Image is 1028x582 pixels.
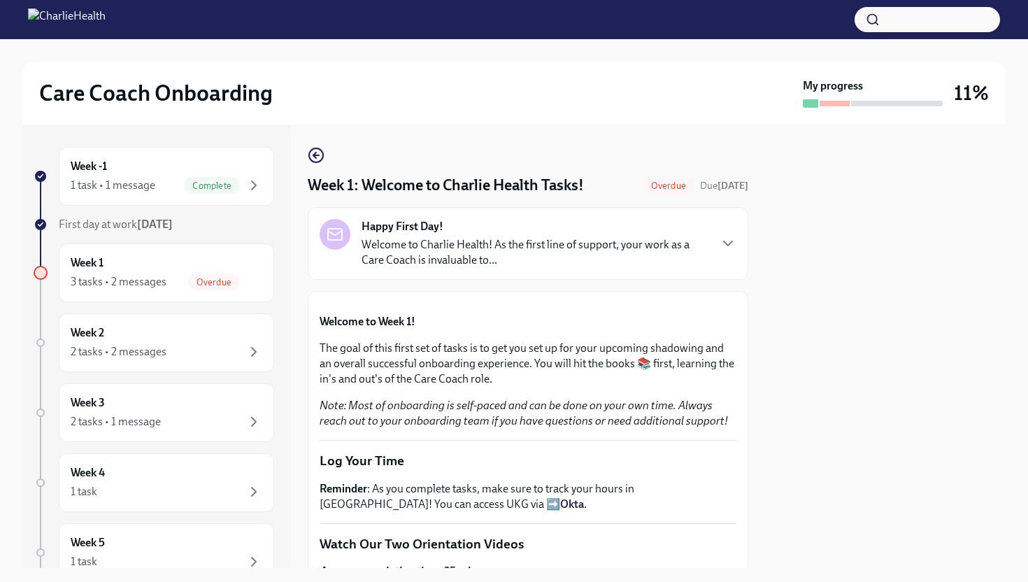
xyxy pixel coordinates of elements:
[71,159,107,174] h6: Week -1
[954,80,989,106] h3: 11%
[71,395,105,411] h6: Week 3
[34,453,274,512] a: Week 41 task
[59,218,173,231] span: First day at work
[71,465,105,481] h6: Week 4
[188,277,240,288] span: Overdue
[320,341,736,387] p: The goal of this first set of tasks is to get you set up for your upcoming shadowing and an overa...
[320,481,736,512] p: : As you complete tasks, make sure to track your hours in [GEOGRAPHIC_DATA]! You can access UKG v...
[34,523,274,582] a: Week 51 task
[71,535,105,551] h6: Week 5
[320,535,736,553] p: Watch Our Two Orientation Videos
[34,313,274,372] a: Week 22 tasks • 2 messages
[71,344,166,360] div: 2 tasks • 2 messages
[71,484,97,499] div: 1 task
[71,325,104,341] h6: Week 2
[700,179,748,192] span: August 25th, 2025 10:00
[34,147,274,206] a: Week -11 task • 1 messageComplete
[137,218,173,231] strong: [DATE]
[362,219,443,234] strong: Happy First Day!
[71,274,166,290] div: 3 tasks • 2 messages
[320,565,481,578] strong: Approx completion time: 25 mins
[34,217,274,232] a: First day at work[DATE]
[71,178,155,193] div: 1 task • 1 message
[71,554,97,569] div: 1 task
[71,414,161,430] div: 2 tasks • 1 message
[362,237,708,268] p: Welcome to Charlie Health! As the first line of support, your work as a Care Coach is invaluable ...
[320,399,728,427] em: Note: Most of onboarding is self-paced and can be done on your own time. Always reach out to your...
[34,383,274,442] a: Week 32 tasks • 1 message
[560,497,584,511] a: Okta
[308,175,584,196] h4: Week 1: Welcome to Charlie Health Tasks!
[643,180,694,191] span: Overdue
[39,79,273,107] h2: Care Coach Onboarding
[718,180,748,192] strong: [DATE]
[803,78,863,94] strong: My progress
[184,180,240,191] span: Complete
[320,315,415,328] strong: Welcome to Week 1!
[28,8,106,31] img: CharlieHealth
[34,243,274,302] a: Week 13 tasks • 2 messagesOverdue
[320,482,367,495] strong: Reminder
[700,180,748,192] span: Due
[320,452,736,470] p: Log Your Time
[71,255,103,271] h6: Week 1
